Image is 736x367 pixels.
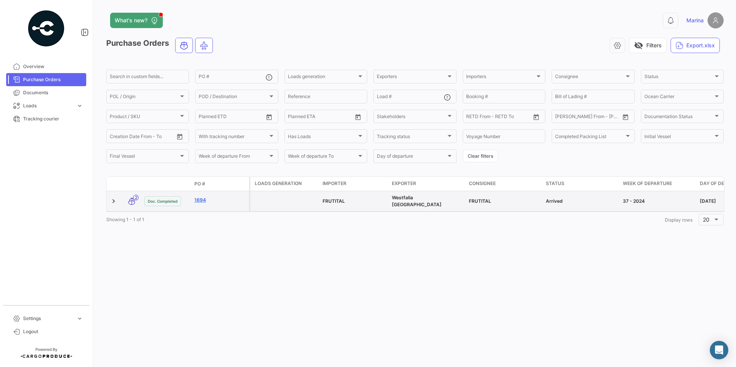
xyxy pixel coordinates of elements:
[263,111,275,123] button: Open calendar
[110,95,179,100] span: POL / Origin
[176,38,192,53] button: Ocean
[250,177,319,191] datatable-header-cell: Loads generation
[323,198,345,204] span: FRUTITAL
[377,135,446,140] span: Tracking status
[23,63,83,70] span: Overview
[546,198,617,205] div: Arrived
[133,195,139,200] span: 2
[6,73,86,86] a: Purchase Orders
[288,135,357,140] span: Has Loads
[389,177,466,191] datatable-header-cell: Exporter
[634,41,643,50] span: visibility_off
[623,180,672,187] span: Week of departure
[23,115,83,122] span: Tracking courier
[665,217,693,223] span: Display rows
[377,155,446,160] span: Day of departure
[620,111,631,123] button: Open calendar
[555,135,624,140] span: Completed Packing List
[23,76,83,83] span: Purchase Orders
[288,115,299,120] input: From
[6,86,86,99] a: Documents
[110,155,179,160] span: Final Vessel
[555,75,624,80] span: Consignee
[543,177,620,191] datatable-header-cell: Status
[323,180,346,187] span: Importer
[199,135,268,140] span: With tracking number
[288,75,357,80] span: Loads generation
[644,115,713,120] span: Documentation Status
[194,197,246,204] a: 1694
[6,112,86,125] a: Tracking courier
[319,177,389,191] datatable-header-cell: Importer
[106,217,144,222] span: Showing 1 - 1 of 1
[126,135,157,140] input: To
[469,180,496,187] span: Consignee
[23,315,73,322] span: Settings
[304,115,335,120] input: To
[76,102,83,109] span: expand_more
[392,180,416,187] span: Exporter
[141,181,191,187] datatable-header-cell: Doc. Status
[644,95,713,100] span: Ocean Carrier
[392,195,442,207] span: Westfalia Chile
[377,115,446,120] span: Stakeholders
[708,12,724,28] img: placeholder-user.png
[530,111,542,123] button: Open calendar
[686,17,704,24] span: Marina
[148,198,177,204] span: Doc. Completed
[76,315,83,322] span: expand_more
[629,38,667,53] button: visibility_offFilters
[196,38,212,53] button: Air
[620,177,697,191] datatable-header-cell: Week of departure
[546,180,564,187] span: Status
[703,216,709,223] span: 20
[115,17,147,24] span: What's new?
[23,89,83,96] span: Documents
[571,115,602,120] input: To
[6,60,86,73] a: Overview
[110,115,179,120] span: Product / SKU
[23,328,83,335] span: Logout
[199,95,268,100] span: POD / Destination
[110,135,120,140] input: From
[110,197,117,205] a: Expand/Collapse Row
[555,115,566,120] input: From
[23,102,73,109] span: Loads
[644,75,713,80] span: Status
[191,177,249,190] datatable-header-cell: PO #
[122,181,141,187] datatable-header-cell: Transport mode
[199,115,209,120] input: From
[466,115,477,120] input: From
[110,13,163,28] button: What's new?
[174,131,186,142] button: Open calendar
[288,155,357,160] span: Week of departure To
[463,150,498,162] button: Clear filters
[466,177,543,191] datatable-header-cell: Consignee
[255,180,302,187] span: Loads generation
[469,198,491,204] span: FRUTITAL
[482,115,513,120] input: To
[106,38,215,53] h3: Purchase Orders
[352,111,364,123] button: Open calendar
[194,180,205,187] span: PO #
[623,198,694,205] div: 37 - 2024
[27,9,65,48] img: powered-by.png
[466,75,535,80] span: Importers
[215,115,246,120] input: To
[377,75,446,80] span: Exporters
[710,341,728,359] div: Abrir Intercom Messenger
[644,135,713,140] span: Initial Vessel
[199,155,268,160] span: Week of departure From
[671,38,720,53] button: Export.xlsx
